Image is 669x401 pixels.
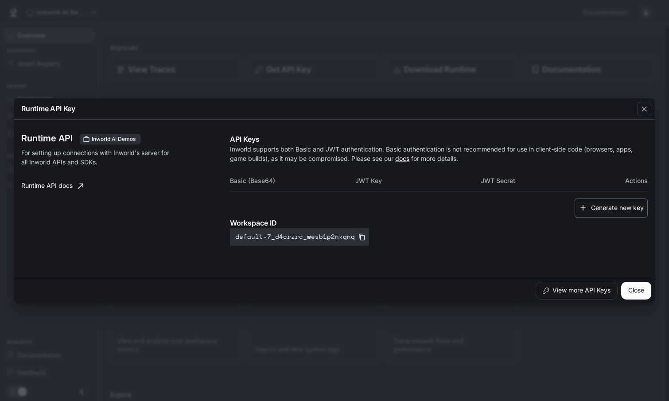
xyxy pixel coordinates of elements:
p: Workspace ID [230,218,648,228]
th: Basic (Base64) [230,170,355,191]
button: default-7_d4crzrc_wesb1p2nkgnq [230,228,369,246]
p: For setting up connections with Inworld's server for all Inworld APIs and SDKs. [21,148,172,167]
div: These keys will apply to your current workspace only [80,134,140,144]
a: docs [395,155,409,162]
span: Inworld AI Demos [88,135,139,143]
a: Runtime API docs [18,177,87,195]
p: Runtime API Key [21,103,75,114]
th: JWT Key [355,170,481,191]
p: API Keys [230,134,648,144]
button: View more API Keys [536,282,618,300]
th: Actions [606,170,648,191]
h3: Runtime API [21,134,73,143]
button: Generate new key [575,199,648,218]
button: Close [621,282,651,300]
p: Inworld supports both Basic and JWT authentication. Basic authentication is not recommended for u... [230,144,648,163]
th: JWT Secret [481,170,606,191]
